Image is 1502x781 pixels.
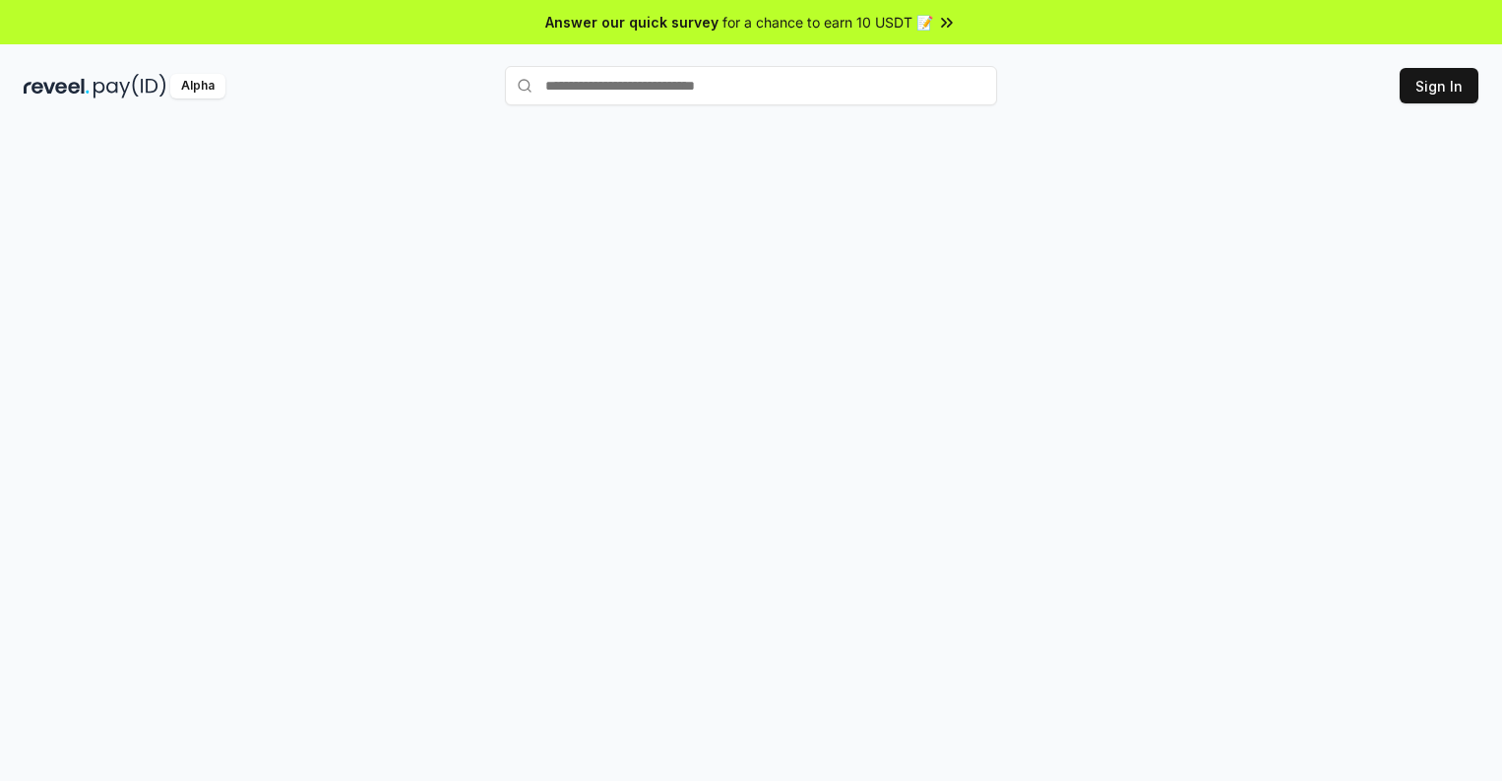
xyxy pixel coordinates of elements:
[24,74,90,98] img: reveel_dark
[170,74,225,98] div: Alpha
[545,12,719,33] span: Answer our quick survey
[722,12,933,33] span: for a chance to earn 10 USDT 📝
[1400,68,1478,103] button: Sign In
[94,74,166,98] img: pay_id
